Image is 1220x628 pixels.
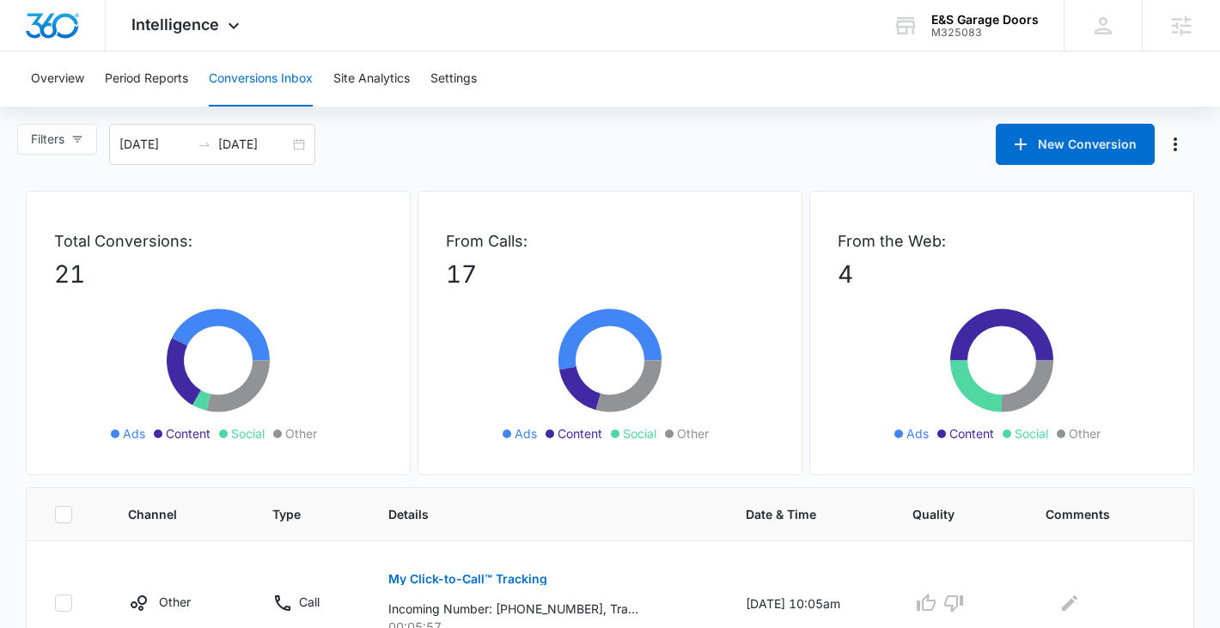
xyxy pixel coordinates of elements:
span: Other [677,424,709,442]
p: 21 [54,256,382,292]
p: Call [299,593,320,611]
span: Social [1015,424,1048,442]
p: From Calls: [446,229,774,253]
span: Date & Time [746,505,847,523]
span: Filters [31,130,64,149]
p: My Click-to-Call™ Tracking [388,573,547,585]
button: Edit Comments [1056,589,1083,617]
p: From the Web: [838,229,1166,253]
span: Type [272,505,322,523]
span: Intelligence [131,15,219,34]
span: Content [166,424,210,442]
p: Other [159,593,191,611]
p: Total Conversions: [54,229,382,253]
span: Ads [123,424,145,442]
button: New Conversion [996,124,1155,165]
button: Conversions Inbox [209,52,313,107]
span: Ads [906,424,929,442]
p: 17 [446,256,774,292]
button: Site Analytics [333,52,410,107]
p: Incoming Number: [PHONE_NUMBER], Tracking Number: [PHONE_NUMBER], Ring To: [PHONE_NUMBER], Caller... [388,600,638,618]
span: Content [949,424,994,442]
span: Social [623,424,656,442]
span: swap-right [198,137,211,151]
div: account id [931,27,1039,39]
button: Filters [17,124,97,155]
span: Content [558,424,602,442]
span: Comments [1046,505,1141,523]
span: Social [231,424,265,442]
p: 4 [838,256,1166,292]
input: End date [218,135,290,154]
button: Overview [31,52,84,107]
button: Settings [430,52,477,107]
span: Ads [515,424,537,442]
input: Start date [119,135,191,154]
button: Period Reports [105,52,188,107]
div: account name [931,13,1039,27]
button: My Click-to-Call™ Tracking [388,558,547,600]
span: Other [285,424,317,442]
button: Manage Numbers [1162,131,1189,158]
span: Quality [912,505,979,523]
span: to [198,137,211,151]
span: Other [1069,424,1101,442]
span: Channel [128,505,206,523]
span: Details [388,505,679,523]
